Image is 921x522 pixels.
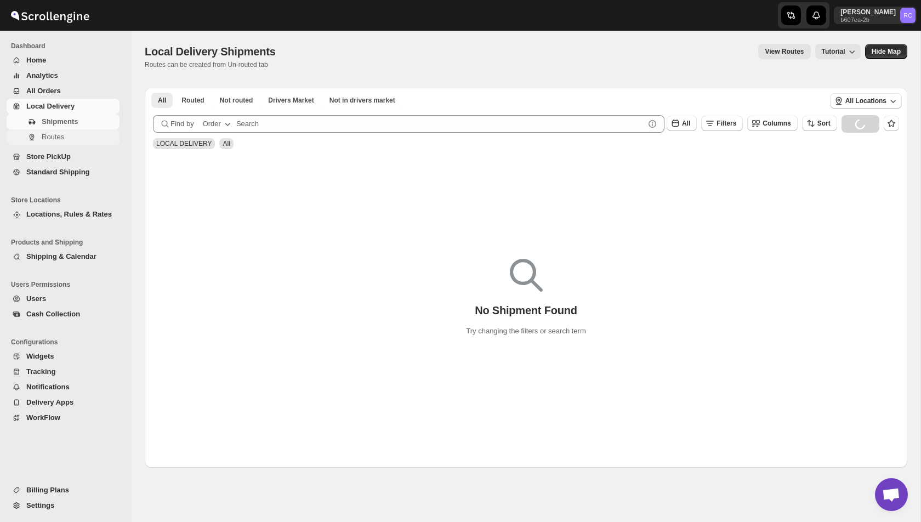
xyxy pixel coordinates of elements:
span: Local Delivery Shipments [145,46,276,58]
span: View Routes [765,47,804,56]
button: Delivery Apps [7,395,120,410]
span: Cash Collection [26,310,80,318]
button: Map action label [865,44,907,59]
button: Shipping & Calendar [7,249,120,264]
span: Store Locations [11,196,124,205]
button: Settings [7,498,120,513]
p: Try changing the filters or search term [466,326,585,337]
button: User menu [834,7,917,24]
span: Hide Map [872,47,901,56]
span: Analytics [26,71,58,80]
span: Users [26,294,46,303]
button: Users [7,291,120,307]
button: Tracking [7,364,120,379]
span: Store PickUp [26,152,71,161]
p: b607ea-2b [840,16,896,23]
span: Standard Shipping [26,168,90,176]
span: Not in drivers market [329,96,395,105]
span: Columns [763,120,791,127]
span: Dashboard [11,42,124,50]
span: Not routed [220,96,253,105]
img: ScrollEngine [9,2,91,29]
span: LOCAL DELIVERY [156,140,212,147]
button: Notifications [7,379,120,395]
button: Unrouted [213,93,260,108]
span: All Locations [845,97,886,105]
span: Drivers Market [268,96,314,105]
span: Tracking [26,367,55,376]
span: Settings [26,501,54,509]
button: All [667,116,697,131]
span: Home [26,56,46,64]
span: Routed [181,96,204,105]
span: All Orders [26,87,61,95]
span: Rahul Chopra [900,8,916,23]
span: Tutorial [822,48,845,56]
button: Un-claimable [323,93,402,108]
button: view route [758,44,810,59]
span: Notifications [26,383,70,391]
div: Open chat [875,478,908,511]
span: Local Delivery [26,102,75,110]
button: Claimable [261,93,320,108]
text: RC [903,12,912,19]
button: Analytics [7,68,120,83]
button: Billing Plans [7,483,120,498]
button: Home [7,53,120,68]
span: Billing Plans [26,486,69,494]
span: Find by [170,118,194,129]
button: Widgets [7,349,120,364]
button: Shipments [7,114,120,129]
span: WorkFlow [26,413,60,422]
span: Sort [817,120,831,127]
span: Widgets [26,352,54,360]
div: Order [203,118,221,129]
span: Locations, Rules & Rates [26,210,112,218]
span: Products and Shipping [11,238,124,247]
button: All Locations [830,93,902,109]
span: All [223,140,230,147]
span: All [158,96,166,105]
button: Filters [701,116,743,131]
button: Locations, Rules & Rates [7,207,120,222]
button: Cash Collection [7,307,120,322]
span: Shipping & Calendar [26,252,96,260]
button: WorkFlow [7,410,120,425]
button: Order [196,115,240,133]
button: Columns [747,116,797,131]
p: Routes can be created from Un-routed tab [145,60,280,69]
button: Routes [7,129,120,145]
span: All [682,120,690,127]
button: Routed [175,93,211,108]
img: Empty search results [510,259,543,292]
span: Configurations [11,338,124,347]
p: No Shipment Found [475,304,577,317]
button: All [151,93,173,108]
button: Tutorial [815,44,861,59]
input: Search [236,115,645,133]
span: Routes [42,133,64,141]
span: Delivery Apps [26,398,73,406]
p: [PERSON_NAME] [840,8,896,16]
span: Shipments [42,117,78,126]
button: All Orders [7,83,120,99]
span: Filters [717,120,736,127]
span: Users Permissions [11,280,124,289]
button: Sort [802,116,837,131]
